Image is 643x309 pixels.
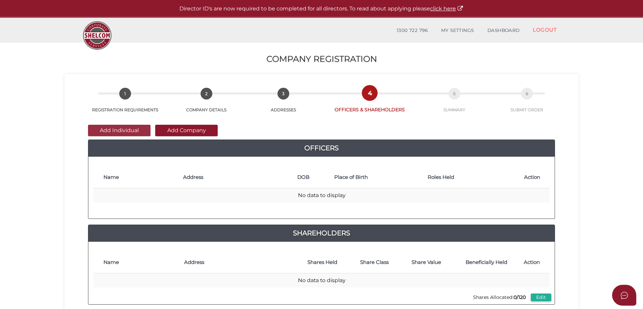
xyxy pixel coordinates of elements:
h4: Action [524,175,547,180]
button: Add Individual [88,125,151,136]
a: 4OFFICERS & SHAREHOLDERS [323,94,417,113]
td: No data to display [93,273,550,288]
img: Logo [80,18,115,53]
h4: Beneficially Held [456,260,517,265]
h4: Address [184,260,293,265]
h4: DOB [297,175,328,180]
p: Director ID's are now required to be completed for all directors. To read about applying please [17,5,626,13]
h4: Share Class [352,260,397,265]
span: 1 [119,88,131,100]
a: MY SETTINGS [434,24,481,37]
a: 1300 722 796 [390,24,434,37]
a: 2COMPANY DETAILS [169,95,244,113]
a: 6SUBMIT ORDER [492,95,562,113]
b: 0/120 [514,294,526,300]
td: No data to display [93,188,550,203]
h4: Action [524,260,546,265]
a: 3ADDRESSES [244,95,323,113]
h4: Address [183,175,291,180]
a: click here [430,5,464,12]
span: 4 [364,87,376,99]
span: 3 [277,88,289,100]
h4: Shares Held [300,260,345,265]
span: Shares Allocated: [471,293,527,302]
button: Add Company [155,125,218,136]
h4: Place of Birth [334,175,421,180]
a: 1REGISTRATION REQUIREMENTS [81,95,169,113]
button: Edit [531,294,551,301]
h4: Roles Held [428,175,517,180]
span: 5 [448,88,460,100]
h4: Share Value [404,260,449,265]
a: DASHBOARD [481,24,526,37]
a: 5SUMMARY [417,95,492,113]
h4: Name [103,260,177,265]
span: 2 [201,88,212,100]
span: 6 [521,88,533,100]
h4: Name [103,175,176,180]
a: LOGOUT [526,23,563,37]
a: Officers [88,143,555,153]
a: Shareholders [88,228,555,238]
button: Open asap [612,285,636,306]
